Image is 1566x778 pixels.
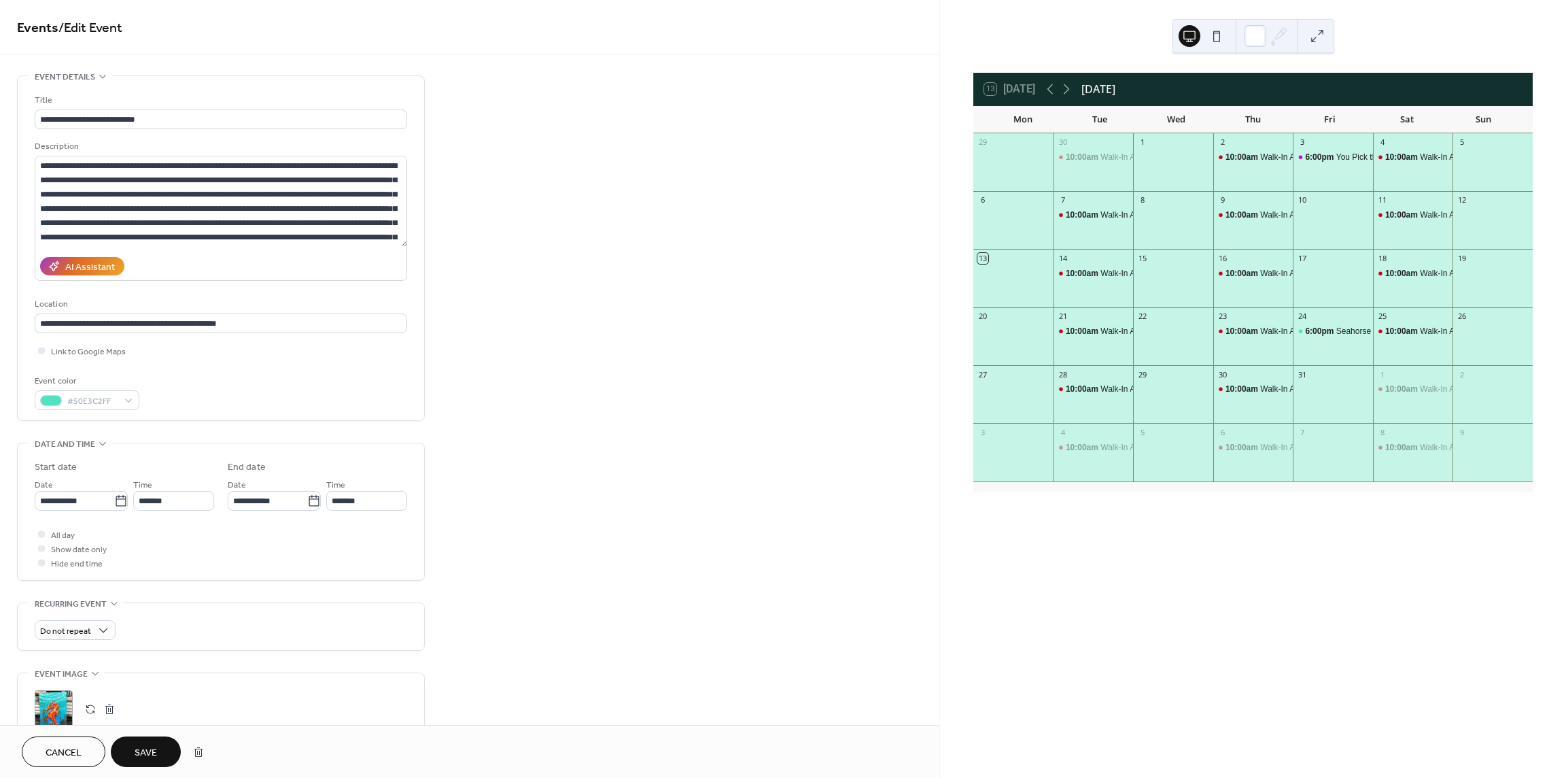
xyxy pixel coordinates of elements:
div: Walk-In Art Project Day [1260,326,1344,337]
div: 10 [1297,195,1307,205]
span: Hide end time [51,557,103,571]
div: AI Assistant [65,260,115,275]
div: Wed [1138,106,1215,133]
div: Walk-In Art Project Day [1373,268,1453,280]
div: Description [35,139,404,154]
div: Location [35,297,404,311]
div: 7 [1058,195,1068,205]
div: 5 [1137,427,1147,437]
div: ; [35,690,73,728]
div: 27 [977,369,988,379]
div: 23 [1217,311,1228,322]
div: 21 [1058,311,1068,322]
div: 3 [1297,137,1307,148]
div: 25 [1377,311,1387,322]
div: 2 [1457,369,1467,379]
div: 6 [1217,427,1228,437]
div: Mon [984,106,1061,133]
span: 10:00am [1225,268,1260,280]
div: 8 [1377,427,1387,437]
div: Walk-In Art Project Day [1373,152,1453,163]
div: 7 [1297,427,1307,437]
span: 10:00am [1066,384,1100,395]
div: Walk-In Art Project Day [1420,152,1504,163]
div: Walk-In Art Project Day [1213,268,1293,280]
span: 10:00am [1385,209,1420,221]
span: Event details [35,70,95,84]
div: 18 [1377,253,1387,263]
span: Time [133,478,152,492]
div: 6 [977,195,988,205]
div: Walk-In Art Project Day [1054,384,1134,395]
span: 10:00am [1385,152,1420,163]
div: Walk-In Art Project Day [1213,442,1293,454]
div: 30 [1217,369,1228,379]
div: 1 [1137,137,1147,148]
span: 10:00am [1385,326,1420,337]
span: Cancel [46,746,82,760]
div: 30 [1058,137,1068,148]
div: 2 [1217,137,1228,148]
div: Walk-In Art Project Day [1420,442,1504,454]
div: You Pick the Creature Resin Class [1336,152,1461,163]
div: Walk-In Art Project Day [1054,442,1134,454]
span: Date and time [35,437,95,452]
div: Walk-In Art Project Day [1100,442,1185,454]
div: 9 [1217,195,1228,205]
div: 13 [977,253,988,263]
span: 10:00am [1225,442,1260,454]
span: 10:00am [1385,442,1420,454]
div: 16 [1217,253,1228,263]
div: 14 [1058,253,1068,263]
div: Walk-In Art Project Day [1260,268,1344,280]
div: 19 [1457,253,1467,263]
span: 10:00am [1225,384,1260,395]
div: 1 [1377,369,1387,379]
span: Show date only [51,543,107,557]
div: 5 [1457,137,1467,148]
button: AI Assistant [40,257,124,275]
span: 10:00am [1066,152,1100,163]
div: 4 [1377,137,1387,148]
span: Do not repeat [40,624,91,639]
div: 26 [1457,311,1467,322]
div: Walk-In Art Project Day [1373,442,1453,454]
div: Walk-In Art Project Day [1213,384,1293,395]
div: Walk-In Art Project Day [1420,384,1504,395]
div: Start date [35,460,77,475]
div: Walk-In Art Project Day [1100,209,1185,221]
div: Walk-In Art Project Day [1420,209,1504,221]
div: Walk-In Art Project Day [1213,326,1293,337]
div: 28 [1058,369,1068,379]
button: Cancel [22,737,105,767]
span: Event image [35,667,88,681]
span: 10:00am [1066,209,1100,221]
div: 29 [977,137,988,148]
div: Walk-In Art Project Day [1054,152,1134,163]
span: 6:00pm [1305,326,1336,337]
span: Time [326,478,345,492]
span: All day [51,528,75,543]
div: 20 [977,311,988,322]
span: 10:00am [1225,152,1260,163]
div: You Pick the Creature Resin Class [1293,152,1373,163]
div: 29 [1137,369,1147,379]
div: Title [35,93,404,107]
div: Fri [1291,106,1368,133]
div: Sat [1368,106,1445,133]
span: Date [35,478,53,492]
a: Events [17,15,58,41]
div: Walk-In Art Project Day [1100,384,1185,395]
div: 31 [1297,369,1307,379]
div: Sun [1445,106,1522,133]
div: Walk-In Art Project Day [1054,326,1134,337]
div: 24 [1297,311,1307,322]
span: 10:00am [1225,326,1260,337]
span: #50E3C2FF [67,394,118,409]
div: Walk-In Art Project Day [1260,442,1344,454]
span: Date [228,478,246,492]
div: 8 [1137,195,1147,205]
div: Walk-In Art Project Day [1373,326,1453,337]
div: Walk-In Art Project Day [1100,326,1185,337]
